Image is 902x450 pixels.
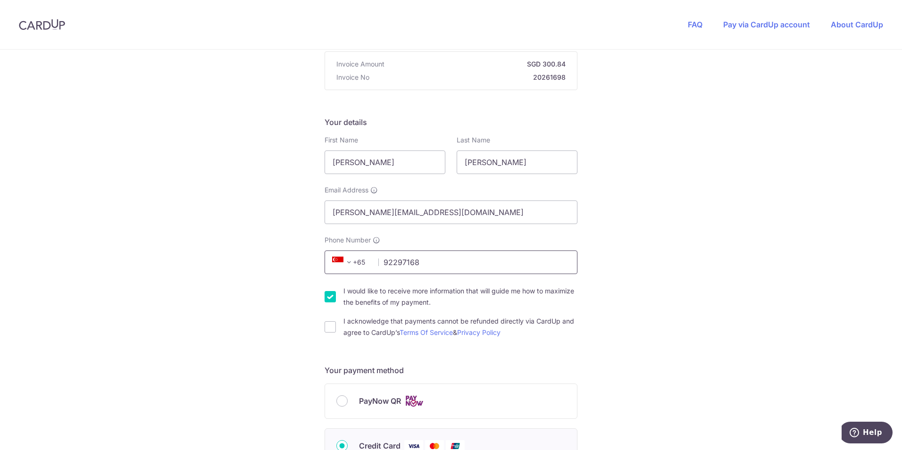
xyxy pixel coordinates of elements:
h5: Your details [325,117,577,128]
input: Last name [457,150,577,174]
span: PayNow QR [359,395,401,407]
span: Email Address [325,185,368,195]
label: I acknowledge that payments cannot be refunded directly via CardUp and agree to CardUp’s & [343,316,577,338]
label: I would like to receive more information that will guide me how to maximize the benefits of my pa... [343,285,577,308]
input: First name [325,150,445,174]
a: Privacy Policy [457,328,501,336]
img: Cards logo [405,395,424,407]
label: First Name [325,135,358,145]
iframe: Opens a widget where you can find more information [842,422,893,445]
strong: 20261698 [373,73,566,82]
label: Last Name [457,135,490,145]
span: Invoice Amount [336,59,384,69]
a: About CardUp [831,20,883,29]
a: Terms Of Service [400,328,453,336]
span: +65 [332,257,355,268]
h5: Your payment method [325,365,577,376]
strong: SGD 300.84 [388,59,566,69]
input: Email address [325,200,577,224]
span: +65 [329,257,372,268]
div: PayNow QR Cards logo [336,395,566,407]
a: FAQ [688,20,702,29]
img: CardUp [19,19,65,30]
a: Pay via CardUp account [723,20,810,29]
span: Phone Number [325,235,371,245]
span: Invoice No [336,73,369,82]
